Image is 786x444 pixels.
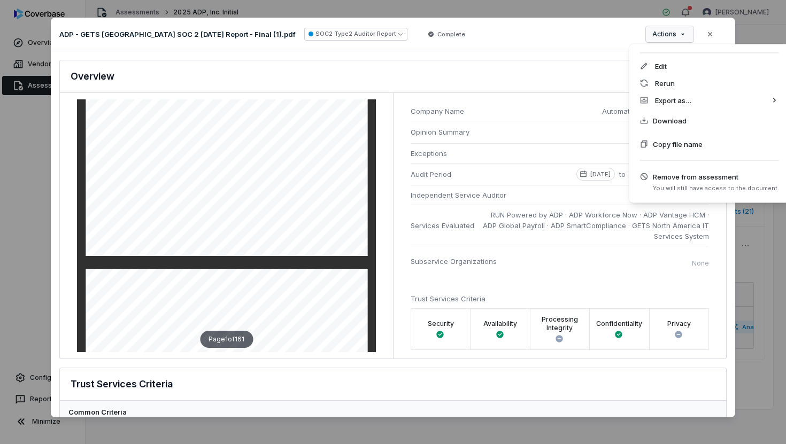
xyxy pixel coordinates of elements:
div: Export as… [634,92,785,109]
span: Copy file name [653,139,703,150]
span: Remove from assessment [653,172,779,182]
span: You will still have access to the document. [653,184,779,192]
div: Rerun [634,75,785,92]
div: Edit [634,58,785,75]
span: Download [653,115,687,126]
